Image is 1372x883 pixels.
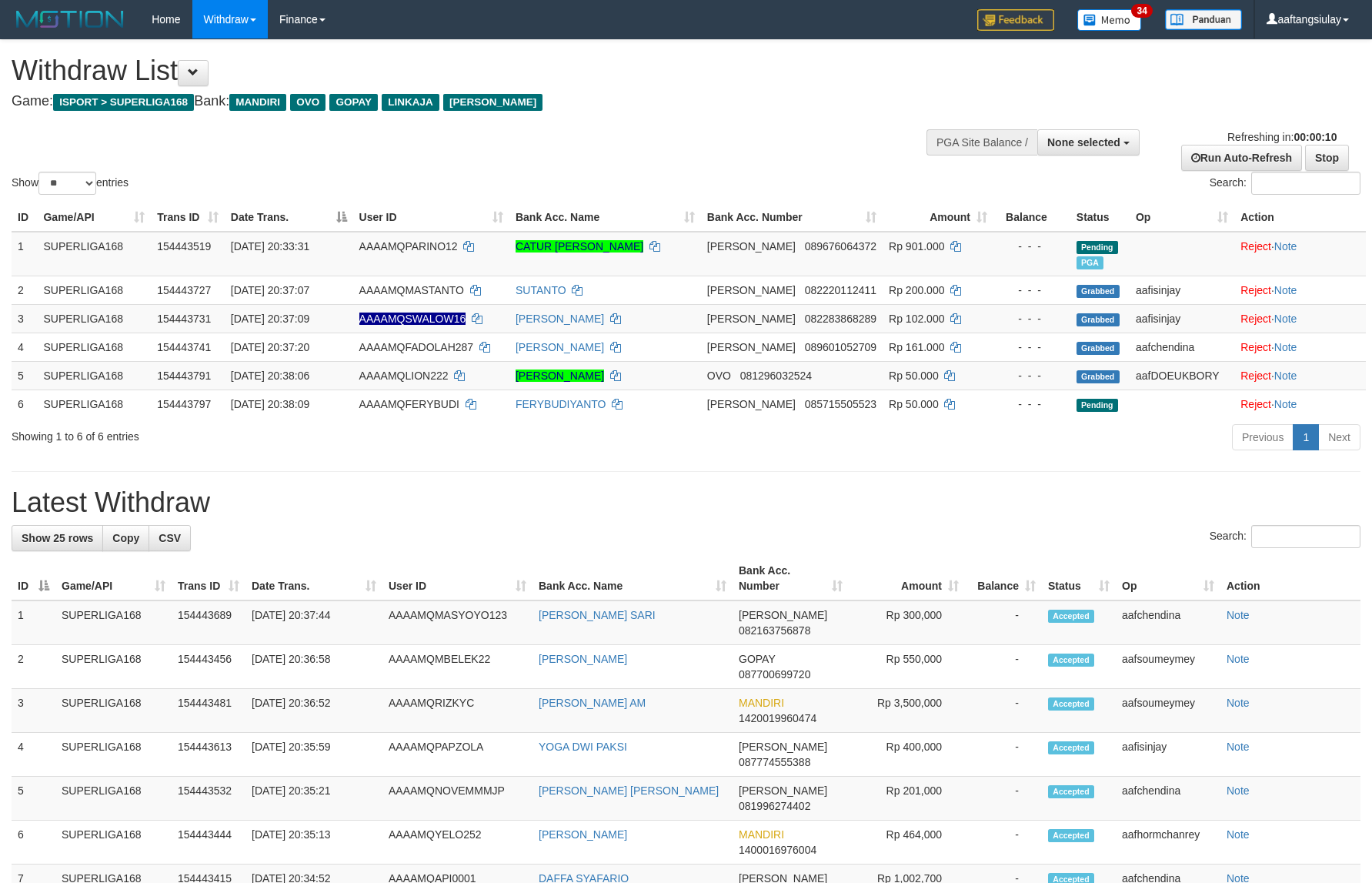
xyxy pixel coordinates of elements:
[733,557,849,600] th: Bank Acc. Number: activate to sort column ascending
[707,341,796,353] span: [PERSON_NAME]
[977,9,1054,31] img: Feedback.jpg
[149,525,191,551] a: CSV
[539,784,719,797] a: [PERSON_NAME] [PERSON_NAME]
[993,203,1070,232] th: Balance
[12,8,129,31] img: MOTION_logo.png
[37,304,151,333] td: SUPERLIGA168
[1318,424,1360,450] a: Next
[1077,313,1120,326] span: Grabbed
[172,777,245,821] td: 154443532
[539,609,656,621] a: [PERSON_NAME] SARI
[1227,653,1250,665] a: Note
[12,203,37,232] th: ID
[359,398,459,410] span: AAAAMQFERYBUDI
[382,557,532,600] th: User ID: activate to sort column ascending
[22,532,93,544] span: Show 25 rows
[707,284,796,296] span: [PERSON_NAME]
[1130,276,1234,304] td: aafisinjay
[965,645,1042,689] td: -
[1037,129,1140,156] button: None selected
[225,203,353,232] th: Date Trans.: activate to sort column descending
[37,276,151,304] td: SUPERLIGA168
[157,341,211,353] span: 154443741
[539,653,627,665] a: [PERSON_NAME]
[1210,525,1360,548] label: Search:
[1293,424,1319,450] a: 1
[359,341,474,353] span: AAAAMQFADOLAH287
[1227,828,1250,841] a: Note
[889,341,944,353] span: Rp 161.000
[707,398,796,410] span: [PERSON_NAME]
[1210,172,1360,195] label: Search:
[739,784,827,797] span: [PERSON_NAME]
[1274,370,1297,382] a: Note
[245,821,382,865] td: [DATE] 20:35:13
[12,689,55,733] td: 3
[739,800,810,812] span: Copy 081996274402 to clipboard
[53,94,194,111] span: ISPORT > SUPERLIGA168
[889,370,939,382] span: Rp 50.000
[739,653,775,665] span: GOPAY
[38,172,96,195] select: Showentries
[1116,557,1220,600] th: Op: activate to sort column ascending
[1000,339,1064,355] div: - - -
[805,284,876,296] span: Copy 082220112411 to clipboard
[172,557,245,600] th: Trans ID: activate to sort column ascending
[12,361,37,390] td: 5
[1000,311,1064,326] div: - - -
[509,203,701,232] th: Bank Acc. Name: activate to sort column ascending
[1234,304,1366,333] td: ·
[889,313,944,325] span: Rp 102.000
[55,821,172,865] td: SUPERLIGA168
[1131,4,1152,18] span: 34
[1116,821,1220,865] td: aafhormchanrey
[172,821,245,865] td: 154443444
[359,284,464,296] span: AAAAMQMASTANTO
[739,844,816,856] span: Copy 1400016976004 to clipboard
[883,203,993,232] th: Amount: activate to sort column ascending
[516,284,566,296] a: SUTANTO
[532,557,733,600] th: Bank Acc. Name: activate to sort column ascending
[1130,304,1234,333] td: aafisinjay
[382,777,532,821] td: AAAAMQNOVEMMMJP
[539,741,627,753] a: YOGA DWI PAKSI
[37,390,151,418] td: SUPERLIGA168
[55,557,172,600] th: Game/API: activate to sort column ascending
[707,370,731,382] span: OVO
[1240,313,1271,325] a: Reject
[739,828,784,841] span: MANDIRI
[1000,396,1064,412] div: - - -
[229,94,286,111] span: MANDIRI
[1274,341,1297,353] a: Note
[889,284,944,296] span: Rp 200.000
[12,525,103,551] a: Show 25 rows
[12,645,55,689] td: 2
[1048,785,1094,798] span: Accepted
[359,240,458,253] span: AAAAMQPARINO12
[37,361,151,390] td: SUPERLIGA168
[1181,145,1302,171] a: Run Auto-Refresh
[1077,9,1142,31] img: Button%20Memo.svg
[516,240,643,253] a: CATUR [PERSON_NAME]
[739,624,810,637] span: Copy 082163756878 to clipboard
[12,557,55,600] th: ID: activate to sort column descending
[151,203,225,232] th: Trans ID: activate to sort column ascending
[1077,370,1120,383] span: Grabbed
[12,487,1360,518] h1: Latest Withdraw
[889,240,944,253] span: Rp 901.000
[1234,203,1366,232] th: Action
[1240,240,1271,253] a: Reject
[382,600,532,645] td: AAAAMQMASYOYO123
[359,313,466,325] span: Nama rekening ada tanda titik/strip, harap diedit
[965,689,1042,733] td: -
[172,600,245,645] td: 154443689
[1048,741,1094,754] span: Accepted
[1048,610,1094,623] span: Accepted
[55,777,172,821] td: SUPERLIGA168
[157,284,211,296] span: 154443727
[740,370,812,382] span: Copy 081296032524 to clipboard
[12,333,37,361] td: 4
[12,276,37,304] td: 2
[231,284,309,296] span: [DATE] 20:37:07
[707,313,796,325] span: [PERSON_NAME]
